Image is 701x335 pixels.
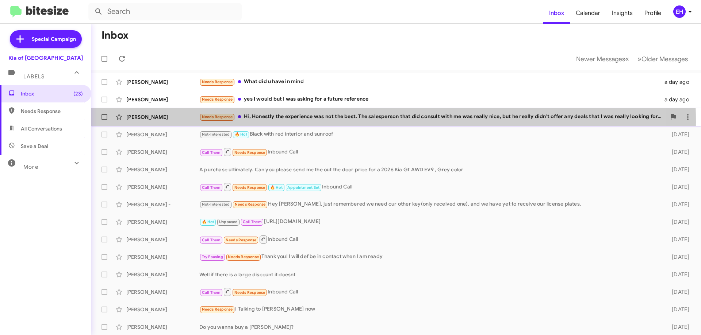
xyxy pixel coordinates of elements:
span: Call Them [243,219,262,224]
div: Kia of [GEOGRAPHIC_DATA] [8,54,83,62]
span: Call Them [202,150,221,155]
div: [PERSON_NAME] [126,236,199,243]
div: [PERSON_NAME] [126,96,199,103]
div: Black with red interior and sunroof [199,130,660,139]
div: [PERSON_NAME] [126,131,199,138]
div: [PERSON_NAME] [126,183,199,191]
span: Older Messages [641,55,688,63]
div: [URL][DOMAIN_NAME] [199,218,660,226]
div: [DATE] [660,131,695,138]
div: Hi, Honestly the experience was not the best. The salesperson that did consult with me was really... [199,113,666,121]
div: [PERSON_NAME] [126,271,199,278]
span: Labels [23,73,45,80]
div: [PERSON_NAME] [126,78,199,86]
div: [DATE] [660,183,695,191]
div: A purchase ultimately. Can you please send me the out the door price for a 2026 Kia GT AWD EV9 , ... [199,166,660,173]
div: Inbound Call [199,287,660,296]
span: 🔥 Hot [202,219,214,224]
span: Needs Response [226,238,257,242]
div: [PERSON_NAME] [126,253,199,261]
span: Try Pausing [202,254,223,259]
div: [DATE] [660,236,695,243]
h1: Inbox [101,30,129,41]
button: EH [667,5,693,18]
span: All Conversations [21,125,62,132]
div: Inbound Call [199,182,660,191]
div: Well if there is a large discount it doesnt [199,271,660,278]
span: Inbox [21,90,83,97]
span: Special Campaign [32,35,76,43]
div: [PERSON_NAME] [126,323,199,331]
span: Needs Response [234,185,265,190]
span: Needs Response [202,97,233,102]
span: Needs Response [202,79,233,84]
div: [DATE] [660,166,695,173]
div: a day ago [660,96,695,103]
div: Inbound Call [199,235,660,244]
span: Needs Response [234,290,265,295]
a: Calendar [570,3,606,24]
div: [PERSON_NAME] - [126,201,199,208]
div: [DATE] [660,253,695,261]
div: [PERSON_NAME] [126,148,199,156]
span: Needs Response [228,254,259,259]
div: I Talking to [PERSON_NAME] now [199,305,660,313]
div: [DATE] [660,288,695,296]
span: Needs Response [235,202,266,207]
div: Hey [PERSON_NAME], just remembered we need our other key(only received one), and we have yet to r... [199,200,660,209]
div: Thank you! I will def be in contact when I am ready [199,253,660,261]
a: Special Campaign [10,30,82,48]
div: [PERSON_NAME] [126,218,199,226]
span: Needs Response [202,307,233,312]
span: « [625,54,629,63]
span: Needs Response [234,150,265,155]
span: Not-Interested [202,132,230,137]
button: Next [633,51,692,66]
div: [DATE] [660,323,695,331]
div: a day ago [660,78,695,86]
div: [PERSON_NAME] [126,166,199,173]
span: 🔥 Hot [235,132,247,137]
span: More [23,164,38,170]
input: Search [88,3,242,20]
div: [DATE] [660,218,695,226]
span: 🔥 Hot [270,185,283,190]
div: EH [673,5,686,18]
div: [DATE] [660,148,695,156]
span: Unpaused [219,219,238,224]
div: [PERSON_NAME] [126,113,199,121]
span: Save a Deal [21,143,48,150]
nav: Page navigation example [572,51,692,66]
div: [PERSON_NAME] [126,306,199,313]
span: Appointment Set [287,185,319,190]
div: Do you wanna buy a [PERSON_NAME]? [199,323,660,331]
a: Profile [639,3,667,24]
div: Inbound Call [199,147,660,156]
span: Needs Response [21,108,83,115]
span: Call Them [202,185,221,190]
div: [DATE] [660,271,695,278]
div: [PERSON_NAME] [126,288,199,296]
div: What did u have in mind [199,78,660,86]
div: [DATE] [660,201,695,208]
span: (23) [73,90,83,97]
span: Call Them [202,238,221,242]
span: » [637,54,641,63]
button: Previous [572,51,633,66]
a: Inbox [543,3,570,24]
div: yes I would but I was asking for a future reference [199,95,660,104]
span: Newer Messages [576,55,625,63]
span: Not-Interested [202,202,230,207]
a: Insights [606,3,639,24]
div: [DATE] [660,306,695,313]
span: Needs Response [202,114,233,119]
span: Call Them [202,290,221,295]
